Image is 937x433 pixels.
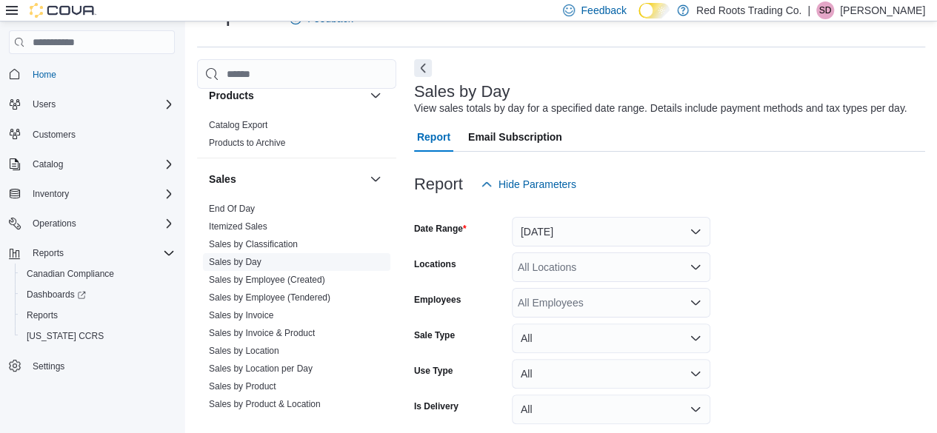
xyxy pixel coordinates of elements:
img: Cova [30,3,96,18]
span: [US_STATE] CCRS [27,330,104,342]
span: Sales by Day [209,256,261,268]
label: Locations [414,258,456,270]
span: Canadian Compliance [21,265,175,283]
button: Settings [3,355,181,377]
a: Products to Archive [209,138,285,148]
span: Feedback [581,3,626,18]
label: Sale Type [414,329,455,341]
button: Users [3,94,181,115]
span: Customers [33,129,76,141]
button: [US_STATE] CCRS [15,326,181,346]
div: View sales totals by day for a specified date range. Details include payment methods and tax type... [414,101,907,116]
a: Itemized Sales [209,221,267,232]
span: Operations [27,215,175,232]
a: [US_STATE] CCRS [21,327,110,345]
span: Email Subscription [468,122,562,152]
button: All [512,323,710,353]
nav: Complex example [9,57,175,415]
span: End Of Day [209,203,255,215]
button: Operations [27,215,82,232]
div: Products [197,116,396,158]
a: Sales by Employee (Created) [209,275,325,285]
button: Catalog [27,155,69,173]
span: Operations [33,218,76,229]
button: Open list of options [690,261,701,273]
span: Reports [27,309,58,321]
h3: Sales [209,172,236,187]
span: Sales by Invoice & Product [209,327,315,339]
label: Use Type [414,365,453,377]
span: Customers [27,125,175,144]
span: Hide Parameters [498,177,576,192]
span: Dashboards [27,289,86,301]
a: Home [27,66,62,84]
button: Open list of options [690,297,701,309]
span: Dashboards [21,286,175,303]
span: SD [819,1,832,19]
a: Sales by Invoice & Product [209,328,315,338]
button: Sales [209,172,364,187]
span: Sales by Employee (Created) [209,274,325,286]
span: Reports [21,306,175,324]
div: Shannon Dolson [816,1,834,19]
button: Products [209,88,364,103]
button: Reports [3,243,181,264]
button: Inventory [27,185,75,203]
span: Sales by Product [209,380,276,392]
button: Inventory [3,184,181,204]
span: Users [27,95,175,113]
label: Is Delivery [414,400,459,412]
span: Catalog [33,158,63,170]
h3: Sales by Day [414,83,510,101]
button: Catalog [3,154,181,175]
a: Sales by Location per Day [209,363,313,374]
button: Hide Parameters [475,169,582,199]
a: Sales by Day [209,257,261,267]
a: Catalog Export [209,120,267,130]
a: Sales by Employee (Tendered) [209,292,330,303]
label: Employees [414,294,461,306]
a: Sales by Invoice [209,310,273,320]
label: Date Range [414,223,467,235]
button: Next [414,59,432,77]
button: Users [27,95,61,113]
span: Catalog [27,155,175,173]
span: Canadian Compliance [27,268,114,280]
p: Red Roots Trading Co. [696,1,801,19]
span: Sales by Invoice [209,309,273,321]
a: Customers [27,126,81,144]
span: Home [27,64,175,83]
span: Itemized Sales [209,221,267,232]
span: Reports [27,244,175,262]
span: Home [33,69,56,81]
button: All [512,395,710,424]
span: Catalog Export [209,119,267,131]
a: Dashboards [21,286,92,303]
span: Settings [27,357,175,375]
a: End Of Day [209,204,255,214]
button: Operations [3,213,181,234]
a: Settings [27,358,70,375]
span: Sales by Employee (Tendered) [209,292,330,303]
h3: Products [209,88,254,103]
input: Dark Mode [638,3,670,19]
a: Canadian Compliance [21,265,120,283]
h3: Report [414,175,463,193]
span: Sales by Location per Day [209,363,313,375]
a: Sales by Location [209,346,279,356]
span: Report [417,122,450,152]
a: Dashboards [15,284,181,305]
button: Home [3,63,181,84]
button: Canadian Compliance [15,264,181,284]
span: Reports [33,247,64,259]
p: | [807,1,810,19]
button: Products [367,87,384,104]
a: Sales by Product & Location [209,399,321,409]
span: Inventory [27,185,175,203]
button: Reports [15,305,181,326]
span: Products to Archive [209,137,285,149]
button: Customers [3,124,181,145]
button: Reports [27,244,70,262]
